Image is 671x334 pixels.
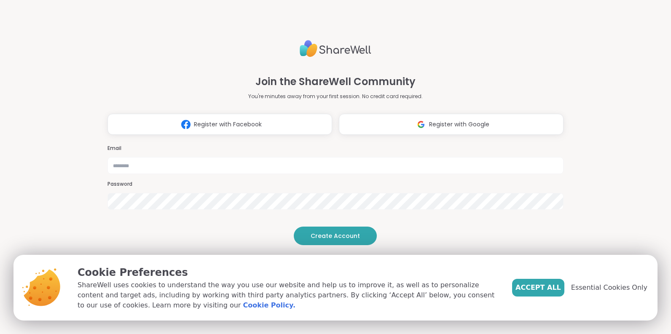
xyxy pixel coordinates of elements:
span: Create Account [311,232,360,240]
h3: Email [107,145,564,152]
h3: Password [107,181,564,188]
span: Accept All [515,283,561,293]
p: Cookie Preferences [78,265,499,280]
a: Cookie Policy. [243,300,295,310]
span: Register with Facebook [194,120,262,129]
p: ShareWell uses cookies to understand the way you use our website and help us to improve it, as we... [78,280,499,310]
p: You're minutes away from your first session. No credit card required. [248,93,423,100]
img: ShareWell Logomark [413,117,429,132]
span: Essential Cookies Only [571,283,647,293]
h1: Join the ShareWell Community [255,74,416,89]
img: ShareWell Logomark [178,117,194,132]
span: or [322,252,349,260]
button: Accept All [512,279,564,297]
button: Register with Facebook [107,114,332,135]
button: Create Account [294,227,377,245]
img: ShareWell Logo [300,37,371,61]
span: Register with Google [429,120,489,129]
button: Register with Google [339,114,564,135]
